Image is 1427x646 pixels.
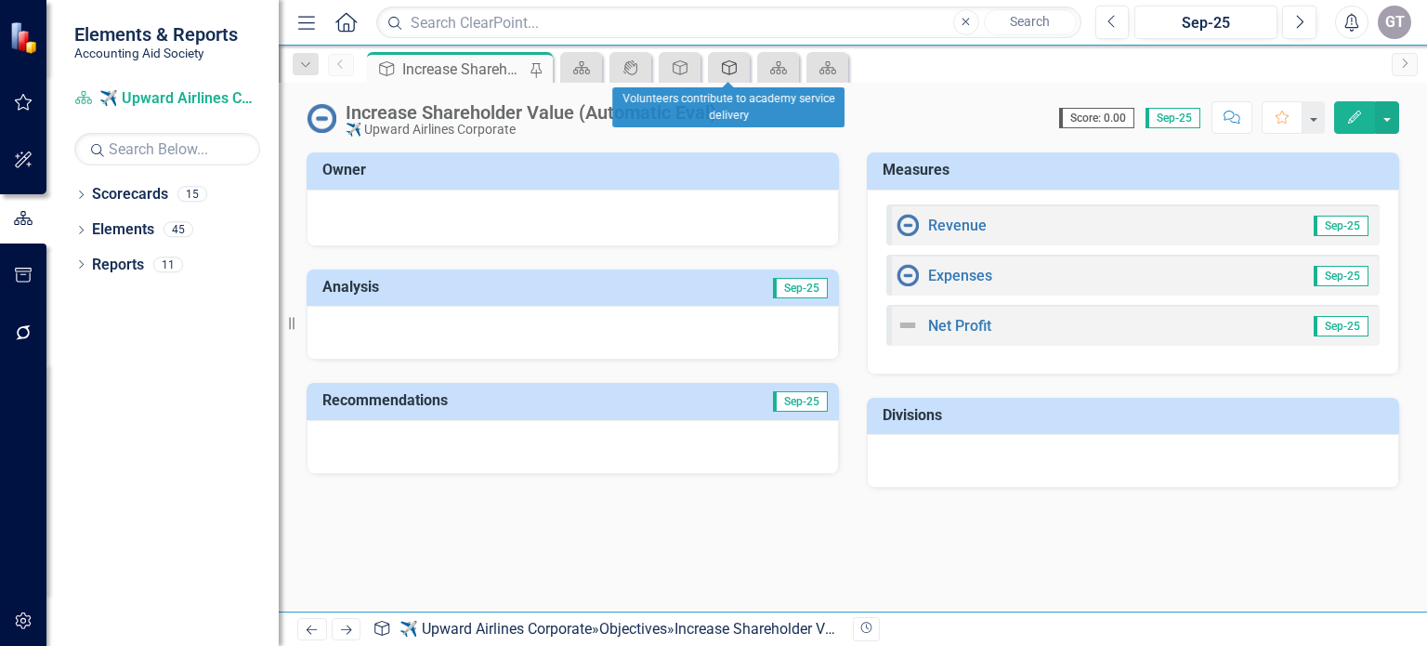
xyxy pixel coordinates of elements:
div: Volunteers contribute to academy service delivery [612,87,844,127]
span: Elements & Reports [74,23,238,46]
a: Expenses [928,267,992,284]
h3: Owner [322,162,830,178]
div: 45 [164,222,193,238]
a: Objectives [599,620,667,638]
img: No Information [307,103,336,133]
a: Net Profit [928,317,991,335]
h3: Analysis [322,279,576,296]
span: Sep-25 [773,278,828,298]
div: ✈️ Upward Airlines Corporate [346,123,716,137]
small: Accounting Aid Society [74,46,238,60]
img: No Information [897,214,919,236]
input: Search Below... [74,133,260,165]
a: Reports [92,255,144,276]
div: Increase Shareholder Value (Automatic Eval) [346,102,716,123]
div: Sep-25 [1141,12,1271,34]
div: Increase Shareholder Value (Automatic Eval) [674,620,966,638]
span: Sep-25 [1314,316,1368,336]
a: ✈️ Upward Airlines Corporate [74,88,260,110]
img: ClearPoint Strategy [9,20,42,53]
a: Elements [92,219,154,241]
span: Search [1010,14,1050,29]
button: Search [984,9,1077,35]
h3: Recommendations [322,392,672,409]
button: Sep-25 [1134,6,1277,39]
div: Increase Shareholder Value (Automatic Eval) [402,58,525,81]
a: Revenue [928,217,987,234]
input: Search ClearPoint... [376,7,1080,39]
img: Not Defined [897,314,919,336]
span: Sep-25 [1314,266,1368,286]
h3: Divisions [883,407,1390,424]
div: 11 [153,257,183,272]
h3: Measures [883,162,1390,178]
span: Score: 0.00 [1059,108,1134,128]
div: » » [373,619,839,640]
span: Sep-25 [1146,108,1200,128]
button: GT [1378,6,1411,39]
img: No Information [897,264,919,286]
div: 15 [177,187,207,203]
span: Sep-25 [773,391,828,412]
span: Sep-25 [1314,216,1368,236]
a: Scorecards [92,184,168,205]
a: ✈️ Upward Airlines Corporate [399,620,592,638]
